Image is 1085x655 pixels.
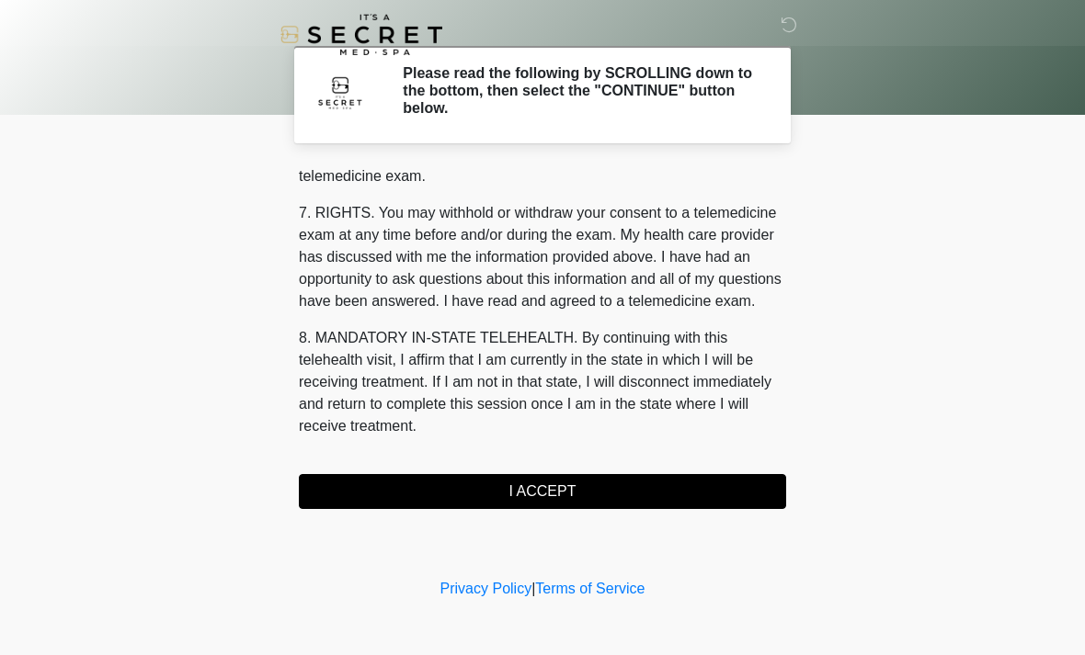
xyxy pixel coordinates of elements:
img: Agent Avatar [313,64,368,119]
p: 7. RIGHTS. You may withhold or withdraw your consent to a telemedicine exam at any time before an... [299,202,786,312]
a: | [531,581,535,596]
p: 8. MANDATORY IN-STATE TELEHEALTH. By continuing with this telehealth visit, I affirm that I am cu... [299,327,786,437]
a: Terms of Service [535,581,645,596]
h2: Please read the following by SCROLLING down to the bottom, then select the "CONTINUE" button below. [403,64,759,118]
button: I ACCEPT [299,474,786,509]
img: It's A Secret Med Spa Logo [280,14,442,55]
a: Privacy Policy [440,581,532,596]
